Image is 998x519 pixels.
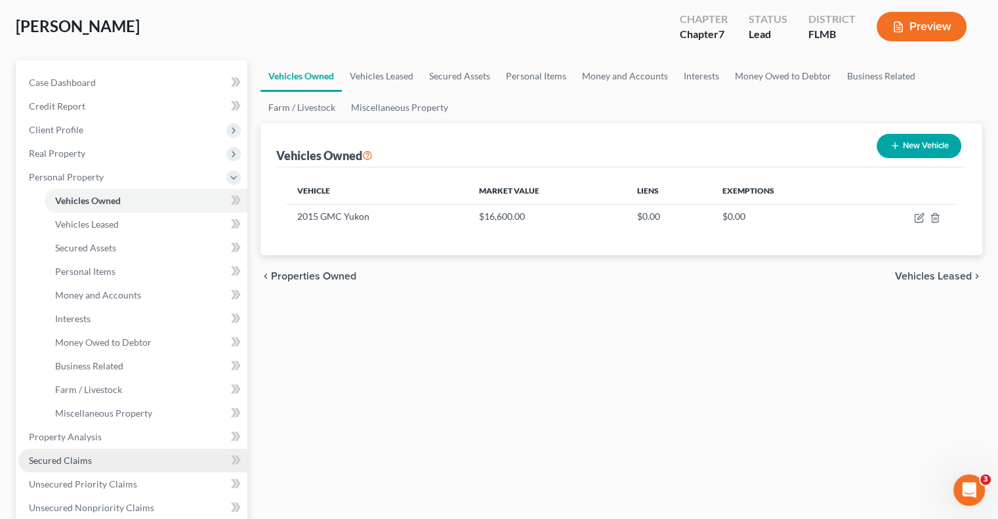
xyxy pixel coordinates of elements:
div: Vehicles Owned [276,148,373,163]
a: Business Related [839,60,923,92]
span: Credit Report [29,100,85,112]
a: Money Owed to Debtor [45,331,247,354]
span: 7 [718,28,724,40]
span: Case Dashboard [29,77,96,88]
a: Case Dashboard [18,71,247,94]
span: Business Related [55,360,123,371]
span: Interests [55,313,91,324]
button: Vehicles Leased chevron_right [895,271,982,281]
a: Credit Report [18,94,247,118]
a: Vehicles Leased [342,60,421,92]
th: Vehicle [287,178,468,204]
span: Personal Items [55,266,115,277]
a: Vehicles Leased [45,213,247,236]
span: Client Profile [29,124,83,135]
span: Vehicles Owned [55,195,121,206]
a: Money Owed to Debtor [727,60,839,92]
a: Money and Accounts [45,283,247,307]
td: $0.00 [712,204,854,229]
span: Unsecured Nonpriority Claims [29,502,154,513]
a: Interests [676,60,727,92]
a: Secured Assets [421,60,498,92]
td: 2015 GMC Yukon [287,204,468,229]
a: Miscellaneous Property [45,402,247,425]
a: Money and Accounts [574,60,676,92]
div: Lead [749,27,787,42]
a: Personal Items [45,260,247,283]
td: $16,600.00 [468,204,627,229]
span: Farm / Livestock [55,384,122,395]
button: New Vehicle [877,134,961,158]
a: Vehicles Owned [45,189,247,213]
span: Vehicles Leased [55,218,119,230]
th: Market Value [468,178,627,204]
th: Exemptions [712,178,854,204]
td: $0.00 [627,204,712,229]
span: Real Property [29,148,85,159]
a: Miscellaneous Property [343,92,456,123]
div: Status [749,12,787,27]
span: Property Analysis [29,431,102,442]
div: Chapter [680,12,728,27]
a: Farm / Livestock [45,378,247,402]
span: Unsecured Priority Claims [29,478,137,489]
a: Business Related [45,354,247,378]
i: chevron_left [260,271,271,281]
a: Vehicles Owned [260,60,342,92]
span: Properties Owned [271,271,356,281]
span: Money and Accounts [55,289,141,301]
span: [PERSON_NAME] [16,16,140,35]
div: Chapter [680,27,728,42]
button: chevron_left Properties Owned [260,271,356,281]
a: Personal Items [498,60,574,92]
div: District [808,12,856,27]
a: Interests [45,307,247,331]
i: chevron_right [972,271,982,281]
a: Secured Claims [18,449,247,472]
span: Secured Claims [29,455,92,466]
span: Secured Assets [55,242,116,253]
a: Farm / Livestock [260,92,343,123]
a: Secured Assets [45,236,247,260]
iframe: Intercom live chat [953,474,985,506]
span: Miscellaneous Property [55,407,152,419]
a: Property Analysis [18,425,247,449]
span: 3 [980,474,991,485]
span: Personal Property [29,171,104,182]
span: Vehicles Leased [895,271,972,281]
span: Money Owed to Debtor [55,337,152,348]
th: Liens [627,178,712,204]
div: FLMB [808,27,856,42]
button: Preview [877,12,967,41]
a: Unsecured Priority Claims [18,472,247,496]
